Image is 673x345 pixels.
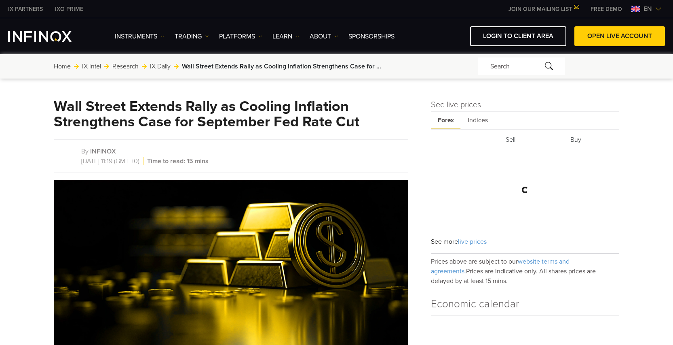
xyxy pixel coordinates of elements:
a: IX Intel [82,62,101,71]
span: Forex [431,112,461,129]
a: LOGIN TO CLIENT AREA [470,26,566,46]
a: TRADING [175,32,209,41]
h4: Economic calendar [431,296,620,315]
a: Learn [272,32,300,41]
div: Search [478,57,565,75]
p: Prices above are subject to our Prices are indicative only. All shares prices are delayed by at l... [431,253,620,286]
span: [DATE] 11:19 (GMT +0) [81,157,144,165]
a: IX Daily [150,62,171,71]
a: INFINOX Logo [8,31,91,42]
a: SPONSORSHIPS [348,32,395,41]
a: OPEN LIVE ACCOUNT [574,26,665,46]
a: INFINOX [90,147,116,155]
span: Time to read: 15 mins [146,157,209,165]
span: Wall Street Extends Rally as Cooling Inflation Strengthens Case for September Fed Rate Cut [182,62,384,71]
a: INFINOX MENU [584,5,628,13]
img: arrow-right [174,64,179,69]
span: By [81,147,89,155]
a: Research [112,62,139,71]
span: live prices [458,238,487,246]
img: arrow-right [142,64,147,69]
div: See more [431,230,620,253]
a: Home [54,62,71,71]
img: arrow-right [104,64,109,69]
a: INFINOX [2,5,49,13]
a: JOIN OUR MAILING LIST [502,6,584,13]
h1: Wall Street Extends Rally as Cooling Inflation Strengthens Case for September Fed Rate Cut [54,99,408,130]
span: Indices [461,112,495,129]
a: INFINOX [49,5,89,13]
a: ABOUT [310,32,338,41]
a: PLATFORMS [219,32,262,41]
th: Sell [496,131,559,149]
a: Instruments [115,32,165,41]
h4: See live prices [431,99,620,111]
th: Buy [561,131,619,149]
span: en [640,4,655,14]
img: arrow-right [74,64,79,69]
